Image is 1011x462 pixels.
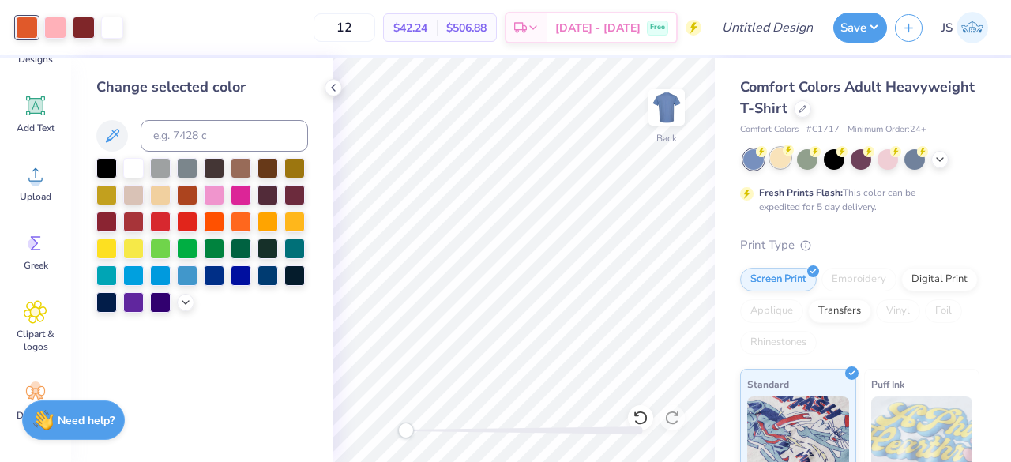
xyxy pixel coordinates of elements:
[96,77,308,98] div: Change selected color
[18,53,53,66] span: Designs
[808,299,871,323] div: Transfers
[934,12,995,43] a: JS
[17,409,54,422] span: Decorate
[9,328,62,353] span: Clipart & logos
[901,268,978,291] div: Digital Print
[740,299,803,323] div: Applique
[398,423,414,438] div: Accessibility label
[740,268,817,291] div: Screen Print
[555,20,641,36] span: [DATE] - [DATE]
[709,12,825,43] input: Untitled Design
[740,236,979,254] div: Print Type
[876,299,920,323] div: Vinyl
[806,123,840,137] span: # C1717
[821,268,896,291] div: Embroidery
[740,77,975,118] span: Comfort Colors Adult Heavyweight T-Shirt
[925,299,962,323] div: Foil
[848,123,926,137] span: Minimum Order: 24 +
[957,12,988,43] img: Julia Steele
[747,376,789,393] span: Standard
[141,120,308,152] input: e.g. 7428 c
[24,259,48,272] span: Greek
[833,13,887,43] button: Save
[20,190,51,203] span: Upload
[740,331,817,355] div: Rhinestones
[651,92,682,123] img: Back
[58,413,115,428] strong: Need help?
[656,131,677,145] div: Back
[871,376,904,393] span: Puff Ink
[393,20,427,36] span: $42.24
[759,186,843,199] strong: Fresh Prints Flash:
[314,13,375,42] input: – –
[740,123,799,137] span: Comfort Colors
[17,122,54,134] span: Add Text
[446,20,487,36] span: $506.88
[759,186,953,214] div: This color can be expedited for 5 day delivery.
[650,22,665,33] span: Free
[941,19,953,37] span: JS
